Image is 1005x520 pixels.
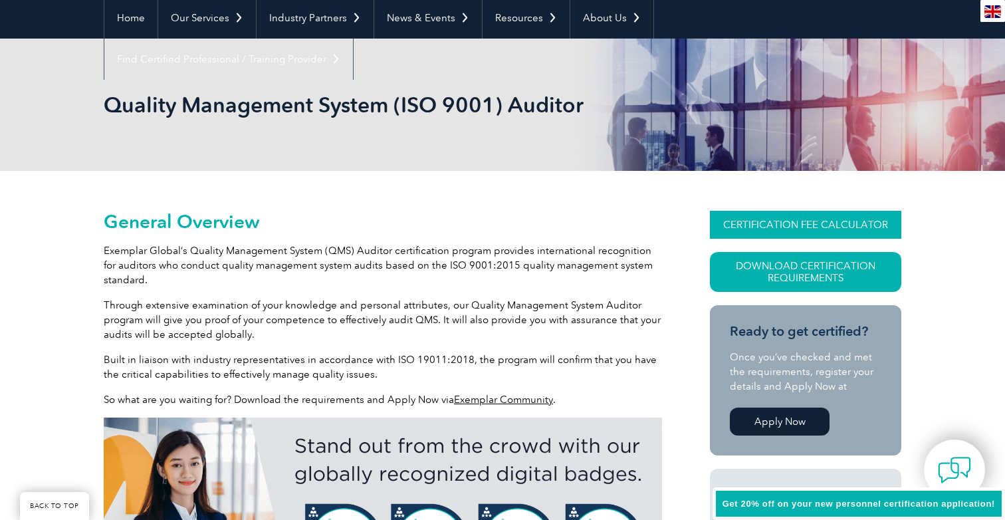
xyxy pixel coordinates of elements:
[104,298,662,342] p: Through extensive examination of your knowledge and personal attributes, our Quality Management S...
[723,499,995,509] span: Get 20% off on your new personnel certification application!
[454,394,553,406] a: Exemplar Community
[20,492,89,520] a: BACK TO TOP
[104,392,662,407] p: So what are you waiting for? Download the requirements and Apply Now via .
[710,211,901,239] a: CERTIFICATION FEE CALCULATOR
[730,350,881,394] p: Once you’ve checked and met the requirements, register your details and Apply Now at
[984,5,1001,18] img: en
[710,252,901,292] a: Download Certification Requirements
[104,352,662,382] p: Built in liaison with industry representatives in accordance with ISO 19011:2018, the program wil...
[104,243,662,287] p: Exemplar Global’s Quality Management System (QMS) Auditor certification program provides internat...
[730,408,830,436] a: Apply Now
[104,39,353,80] a: Find Certified Professional / Training Provider
[730,323,881,340] h3: Ready to get certified?
[938,454,971,487] img: contact-chat.png
[104,211,662,232] h2: General Overview
[104,92,614,118] h1: Quality Management System (ISO 9001) Auditor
